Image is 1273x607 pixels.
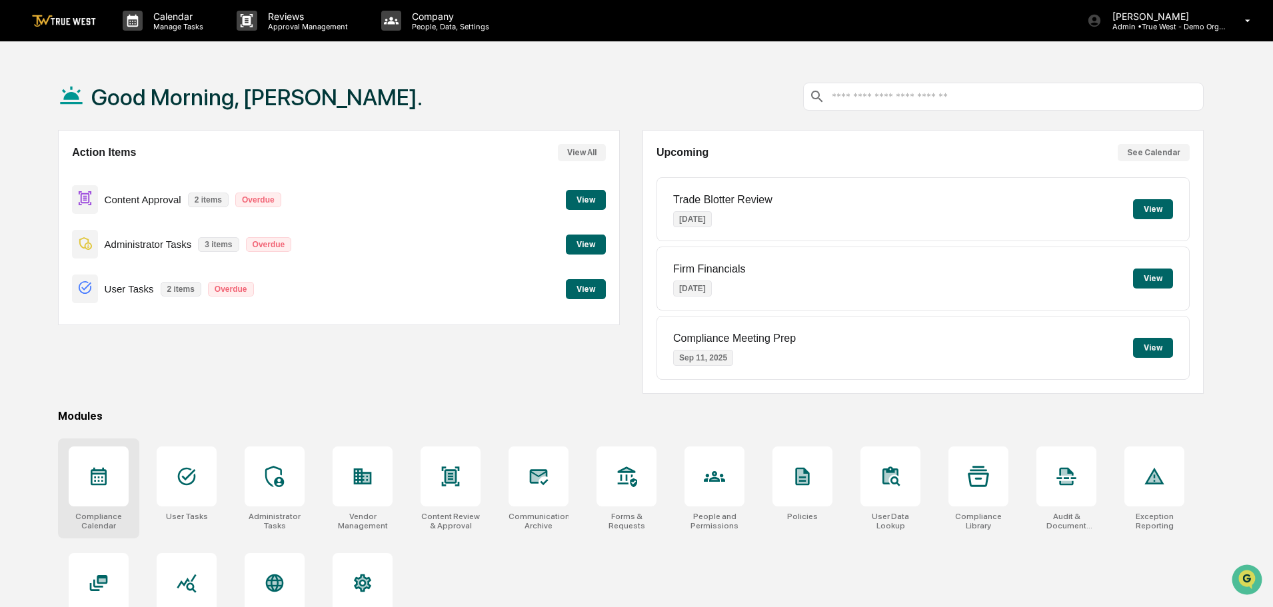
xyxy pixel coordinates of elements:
[28,102,52,126] img: 8933085812038_c878075ebb4cc5468115_72.jpg
[673,350,733,366] p: Sep 11, 2025
[684,512,744,530] div: People and Permissions
[91,267,171,291] a: 🗄️Attestations
[673,281,712,297] p: [DATE]
[1102,11,1226,22] p: [PERSON_NAME]
[245,512,305,530] div: Administrator Tasks
[58,410,1204,422] div: Modules
[60,102,219,115] div: Start new chat
[13,169,35,190] img: Tammy Steffen
[13,274,24,285] div: 🖐️
[105,283,154,295] p: User Tasks
[1133,199,1173,219] button: View
[558,144,606,161] button: View All
[673,332,796,344] p: Compliance Meeting Prep
[1133,269,1173,289] button: View
[41,181,108,192] span: [PERSON_NAME]
[97,274,107,285] div: 🗄️
[401,22,496,31] p: People, Data, Settings
[1102,22,1226,31] p: Admin • True West - Demo Organization
[787,512,818,521] div: Policies
[41,217,108,228] span: [PERSON_NAME]
[246,237,292,252] p: Overdue
[656,147,708,159] h2: Upcoming
[208,282,254,297] p: Overdue
[118,181,145,192] span: [DATE]
[673,263,745,275] p: Firm Financials
[1133,338,1173,358] button: View
[105,239,192,250] p: Administrator Tasks
[69,512,129,530] div: Compliance Calendar
[8,293,89,316] a: 🔎Data Lookup
[94,330,161,340] a: Powered byPylon
[227,106,243,122] button: Start new chat
[566,190,606,210] button: View
[161,282,201,297] p: 2 items
[8,267,91,291] a: 🖐️Preclearance
[566,282,606,295] a: View
[1036,512,1096,530] div: Audit & Document Logs
[143,22,210,31] p: Manage Tasks
[509,512,569,530] div: Communications Archive
[566,235,606,255] button: View
[13,102,37,126] img: 1746055101610-c473b297-6a78-478c-a979-82029cc54cd1
[133,330,161,340] span: Pylon
[111,217,115,228] span: •
[110,273,165,286] span: Attestations
[333,512,393,530] div: Vendor Management
[566,237,606,250] a: View
[673,211,712,227] p: [DATE]
[91,84,423,111] h1: Good Morning, [PERSON_NAME].
[105,194,181,205] p: Content Approval
[257,22,355,31] p: Approval Management
[673,194,772,206] p: Trade Blotter Review
[27,273,86,286] span: Preclearance
[13,205,35,226] img: Tammy Steffen
[13,28,243,49] p: How can we help?
[1230,563,1266,599] iframe: Open customer support
[111,181,115,192] span: •
[235,193,281,207] p: Overdue
[566,193,606,205] a: View
[166,512,208,521] div: User Tasks
[72,147,136,159] h2: Action Items
[860,512,920,530] div: User Data Lookup
[207,145,243,161] button: See all
[118,217,145,228] span: [DATE]
[566,279,606,299] button: View
[421,512,481,530] div: Content Review & Approval
[13,299,24,310] div: 🔎
[948,512,1008,530] div: Compliance Library
[13,148,89,159] div: Past conversations
[27,298,84,311] span: Data Lookup
[32,15,96,27] img: logo
[401,11,496,22] p: Company
[257,11,355,22] p: Reviews
[198,237,239,252] p: 3 items
[597,512,656,530] div: Forms & Requests
[143,11,210,22] p: Calendar
[1118,144,1190,161] button: See Calendar
[188,193,229,207] p: 2 items
[1124,512,1184,530] div: Exception Reporting
[60,115,183,126] div: We're available if you need us!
